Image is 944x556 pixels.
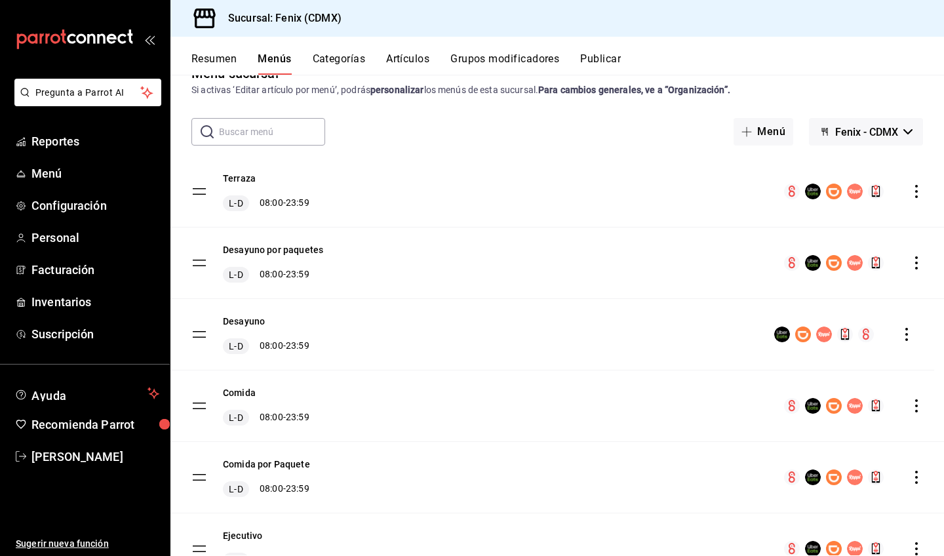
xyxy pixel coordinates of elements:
span: Pregunta a Parrot AI [35,86,141,100]
button: Ejecutivo [223,529,262,542]
button: Pregunta a Parrot AI [14,79,161,106]
button: open_drawer_menu [144,34,155,45]
button: drag [191,184,207,199]
div: 08:00 - 23:59 [223,481,310,497]
div: 08:00 - 23:59 [223,410,309,426]
button: drag [191,255,207,271]
input: Buscar menú [219,119,325,145]
span: Sugerir nueva función [16,537,159,551]
button: Grupos modificadores [450,52,559,75]
button: Resumen [191,52,237,75]
a: Pregunta a Parrot AI [9,95,161,109]
span: Suscripción [31,325,159,343]
button: actions [910,399,923,412]
div: 08:00 - 23:59 [223,267,323,283]
button: actions [910,471,923,484]
button: Publicar [580,52,621,75]
span: Facturación [31,261,159,279]
span: Menú [31,165,159,182]
button: actions [910,256,923,269]
div: navigation tabs [191,52,944,75]
span: Configuración [31,197,159,214]
button: Menús [258,52,291,75]
button: Comida [223,386,256,399]
span: [PERSON_NAME] [31,448,159,466]
span: L-D [226,197,245,210]
span: Ayuda [31,386,142,401]
strong: Para cambios generales, ve a “Organización”. [538,85,730,95]
button: drag [191,469,207,485]
span: Fenix - CDMX [835,126,898,138]
button: drag [191,398,207,414]
button: Categorías [313,52,366,75]
span: Inventarios [31,293,159,311]
span: L-D [226,268,245,281]
button: actions [910,542,923,555]
button: Fenix - CDMX [809,118,923,146]
button: Comida por Paquete [223,458,310,471]
strong: personalizar [370,85,424,95]
span: L-D [226,411,245,424]
button: Desayuno por paquetes [223,243,323,256]
button: Artículos [386,52,429,75]
span: L-D [226,483,245,496]
button: Terraza [223,172,256,185]
button: actions [910,185,923,198]
span: Personal [31,229,159,247]
span: Reportes [31,132,159,150]
span: Recomienda Parrot [31,416,159,433]
h3: Sucursal: Fenix (CDMX) [218,10,342,26]
button: Menú [734,118,793,146]
div: 08:00 - 23:59 [223,195,309,211]
div: Si activas ‘Editar artículo por menú’, podrás los menús de esta sucursal. [191,83,923,97]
